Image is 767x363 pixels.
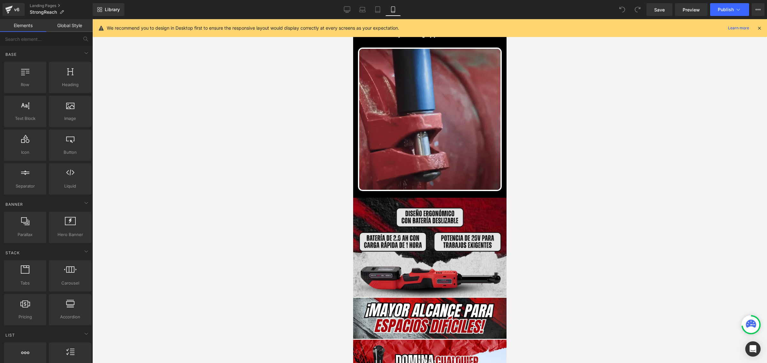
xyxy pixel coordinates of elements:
span: Parallax [6,231,44,238]
span: Library [105,7,120,12]
a: Tablet [370,3,385,16]
button: Redo [631,3,644,16]
span: Icon [6,149,44,156]
span: Stack [5,250,20,256]
a: Landing Pages [30,3,93,8]
span: Hero Banner [51,231,89,238]
div: Open Intercom Messenger [745,341,761,357]
button: Undo [616,3,629,16]
span: Separator [6,183,44,189]
a: v6 [3,3,25,16]
a: Laptop [355,3,370,16]
a: Mobile [385,3,401,16]
a: New Library [93,3,124,16]
span: Liquid [51,183,89,189]
span: Row [6,81,44,88]
button: More [752,3,764,16]
div: v6 [13,5,21,14]
span: Base [5,51,17,57]
span: Button [51,149,89,156]
button: Publish [710,3,749,16]
a: Desktop [339,3,355,16]
span: Publish [718,7,734,12]
strong: está diseñada para hacer tu trabajo más ágil y preciso. [5,4,149,19]
span: Carousel [51,280,89,286]
a: Preview [675,3,708,16]
a: Global Style [46,19,93,32]
p: We recommend you to design in Desktop first to ensure the responsive layout would display correct... [107,25,399,32]
span: Pricing [6,314,44,320]
span: Heading [51,81,89,88]
span: List [5,332,16,338]
span: Text Block [6,115,44,122]
span: Tabs [6,280,44,286]
span: Accordion [51,314,89,320]
span: StrongReach [30,10,57,15]
span: Preview [683,6,700,13]
span: Image [51,115,89,122]
span: Banner [5,201,24,207]
span: Save [654,6,665,13]
a: Learn more [725,24,752,32]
